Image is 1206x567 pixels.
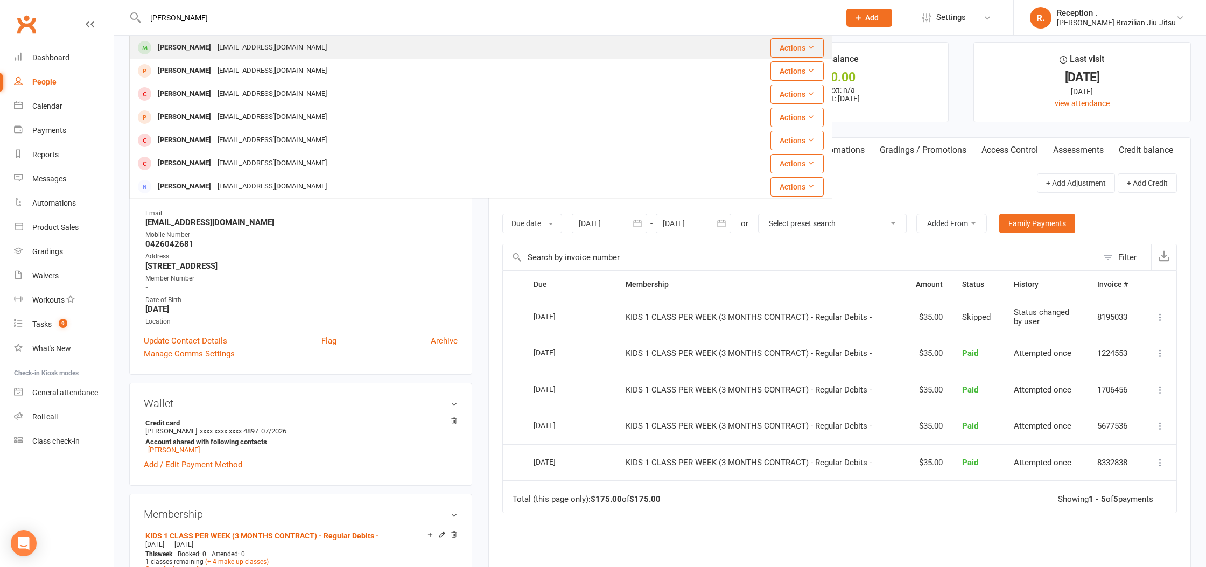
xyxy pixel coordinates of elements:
[32,271,59,280] div: Waivers
[770,131,824,150] button: Actions
[770,85,824,104] button: Actions
[741,86,938,103] p: Next: n/a Last: [DATE]
[962,385,978,395] span: Paid
[865,13,879,22] span: Add
[1088,372,1141,408] td: 1706456
[1030,7,1051,29] div: R.
[626,348,872,358] span: KIDS 1 CLASS PER WEEK (3 MONTHS CONTRACT) - Regular Debits -
[200,427,258,435] span: xxxx xxxx xxxx 4897
[502,214,562,233] button: Due date
[534,308,583,325] div: [DATE]
[214,132,330,148] div: [EMAIL_ADDRESS][DOMAIN_NAME]
[1014,385,1071,395] span: Attempted once
[144,417,458,456] li: [PERSON_NAME]
[902,271,952,298] th: Amount
[1046,138,1111,163] a: Assessments
[145,550,158,558] span: This
[1111,138,1181,163] a: Credit balance
[145,261,458,271] strong: [STREET_ADDRESS]
[32,388,98,397] div: General attendance
[14,94,114,118] a: Calendar
[32,78,57,86] div: People
[770,38,824,58] button: Actions
[14,264,114,288] a: Waivers
[741,72,938,83] div: $0.00
[1113,494,1118,504] strong: 5
[1014,458,1071,467] span: Attempted once
[145,541,164,548] span: [DATE]
[32,296,65,304] div: Workouts
[14,312,114,337] a: Tasks 9
[214,156,330,171] div: [EMAIL_ADDRESS][DOMAIN_NAME]
[534,417,583,433] div: [DATE]
[14,215,114,240] a: Product Sales
[212,550,245,558] span: Attended: 0
[11,530,37,556] div: Open Intercom Messenger
[174,541,193,548] span: [DATE]
[1088,299,1141,335] td: 8195033
[145,317,458,327] div: Location
[902,299,952,335] td: $35.00
[145,419,452,427] strong: Credit card
[524,271,616,298] th: Due
[1088,271,1141,298] th: Invoice #
[143,550,175,558] div: week
[145,531,379,540] a: KIDS 1 CLASS PER WEEK (3 MONTHS CONTRACT) - Regular Debits -
[1060,52,1104,72] div: Last visit
[872,138,974,163] a: Gradings / Promotions
[962,458,978,467] span: Paid
[145,295,458,305] div: Date of Birth
[14,240,114,264] a: Gradings
[155,132,214,148] div: [PERSON_NAME]
[962,348,978,358] span: Paid
[13,11,40,38] a: Clubworx
[1118,173,1177,193] button: + Add Credit
[741,217,748,230] div: or
[155,109,214,125] div: [PERSON_NAME]
[205,558,269,565] a: (+ 4 make-up classes)
[261,427,286,435] span: 07/2026
[32,102,62,110] div: Calendar
[626,421,872,431] span: KIDS 1 CLASS PER WEEK (3 MONTHS CONTRACT) - Regular Debits -
[144,397,458,409] h3: Wallet
[145,283,458,292] strong: -
[214,179,330,194] div: [EMAIL_ADDRESS][DOMAIN_NAME]
[1055,99,1110,108] a: view attendance
[902,444,952,481] td: $35.00
[14,288,114,312] a: Workouts
[14,167,114,191] a: Messages
[916,214,987,233] button: Added From
[1089,494,1106,504] strong: 1 - 5
[145,558,204,565] span: 1 classes remaining
[626,385,872,395] span: KIDS 1 CLASS PER WEEK (3 MONTHS CONTRACT) - Regular Debits -
[14,46,114,70] a: Dashboard
[1058,495,1153,504] div: Showing of payments
[145,218,458,227] strong: [EMAIL_ADDRESS][DOMAIN_NAME]
[155,86,214,102] div: [PERSON_NAME]
[984,72,1181,83] div: [DATE]
[14,337,114,361] a: What's New
[32,199,76,207] div: Automations
[32,126,66,135] div: Payments
[14,70,114,94] a: People
[214,109,330,125] div: [EMAIL_ADDRESS][DOMAIN_NAME]
[142,10,832,25] input: Search...
[14,118,114,143] a: Payments
[821,52,859,72] div: $ Balance
[155,63,214,79] div: [PERSON_NAME]
[770,177,824,197] button: Actions
[155,179,214,194] div: [PERSON_NAME]
[32,437,80,445] div: Class check-in
[999,214,1075,233] a: Family Payments
[1057,18,1176,27] div: [PERSON_NAME] Brazilian Jiu-Jitsu
[1037,173,1115,193] button: + Add Adjustment
[534,344,583,361] div: [DATE]
[846,9,892,27] button: Add
[962,421,978,431] span: Paid
[902,372,952,408] td: $35.00
[936,5,966,30] span: Settings
[770,61,824,81] button: Actions
[155,156,214,171] div: [PERSON_NAME]
[1118,251,1137,264] div: Filter
[770,108,824,127] button: Actions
